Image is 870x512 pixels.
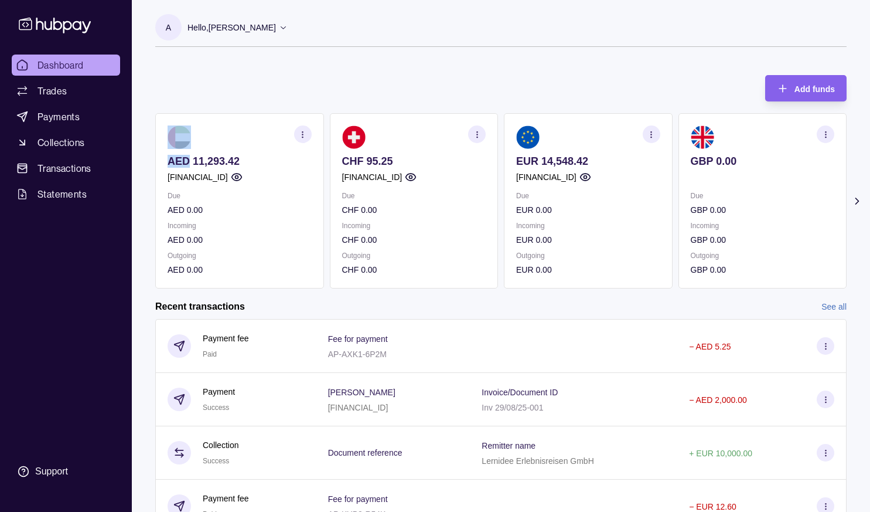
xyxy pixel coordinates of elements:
[689,342,731,351] p: − AED 5.25
[168,155,312,168] p: AED 11,293.42
[12,55,120,76] a: Dashboard
[482,403,543,412] p: Inv 29/08/25-001
[691,126,714,149] img: gb
[203,350,217,358] span: Paid
[12,158,120,179] a: Transactions
[342,155,486,168] p: CHF 95.25
[203,385,235,398] p: Payment
[691,155,835,168] p: GBP 0.00
[691,233,835,246] p: GBP 0.00
[203,404,229,412] span: Success
[328,334,388,344] p: Fee for payment
[168,219,312,232] p: Incoming
[155,300,245,313] h2: Recent transactions
[482,388,558,397] p: Invoice/Document ID
[482,441,535,450] p: Remitter name
[187,21,276,34] p: Hello, [PERSON_NAME]
[516,249,660,262] p: Outgoing
[37,161,91,175] span: Transactions
[689,502,736,511] p: − EUR 12.60
[35,465,68,478] div: Support
[37,58,84,72] span: Dashboard
[168,204,312,216] p: AED 0.00
[12,459,120,484] a: Support
[328,350,387,359] p: AP-AXK1-6P2M
[203,457,229,465] span: Success
[342,204,486,216] p: CHF 0.00
[168,249,312,262] p: Outgoing
[342,189,486,202] p: Due
[168,126,191,149] img: ae
[328,403,388,412] p: [FINANCIAL_ID]
[168,233,312,246] p: AED 0.00
[166,21,171,34] p: A
[342,263,486,276] p: CHF 0.00
[516,263,660,276] p: EUR 0.00
[516,126,540,149] img: eu
[691,219,835,232] p: Incoming
[691,204,835,216] p: GBP 0.00
[516,233,660,246] p: EUR 0.00
[516,171,576,184] p: [FINANCIAL_ID]
[328,494,388,504] p: Fee for payment
[516,155,660,168] p: EUR 14,548.42
[689,449,752,458] p: + EUR 10,000.00
[37,135,84,150] span: Collections
[516,189,660,202] p: Due
[328,388,395,397] p: [PERSON_NAME]
[342,126,366,149] img: ch
[691,249,835,262] p: Outgoing
[168,171,228,184] p: [FINANCIAL_ID]
[765,75,847,101] button: Add funds
[12,80,120,101] a: Trades
[203,332,249,345] p: Payment fee
[12,184,120,205] a: Statements
[689,395,746,405] p: − AED 2,000.00
[691,263,835,276] p: GBP 0.00
[516,219,660,232] p: Incoming
[37,110,80,124] span: Payments
[516,204,660,216] p: EUR 0.00
[37,84,67,98] span: Trades
[691,189,835,202] p: Due
[12,132,120,153] a: Collections
[12,106,120,127] a: Payments
[794,84,835,94] span: Add funds
[821,300,847,313] a: See all
[168,263,312,276] p: AED 0.00
[168,189,312,202] p: Due
[482,456,593,466] p: Lernidee Erlebnisreisen GmbH
[37,187,87,201] span: Statements
[342,249,486,262] p: Outgoing
[328,448,402,457] p: Document reference
[203,492,249,505] p: Payment fee
[342,233,486,246] p: CHF 0.00
[342,219,486,232] p: Incoming
[203,439,238,452] p: Collection
[342,171,402,184] p: [FINANCIAL_ID]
